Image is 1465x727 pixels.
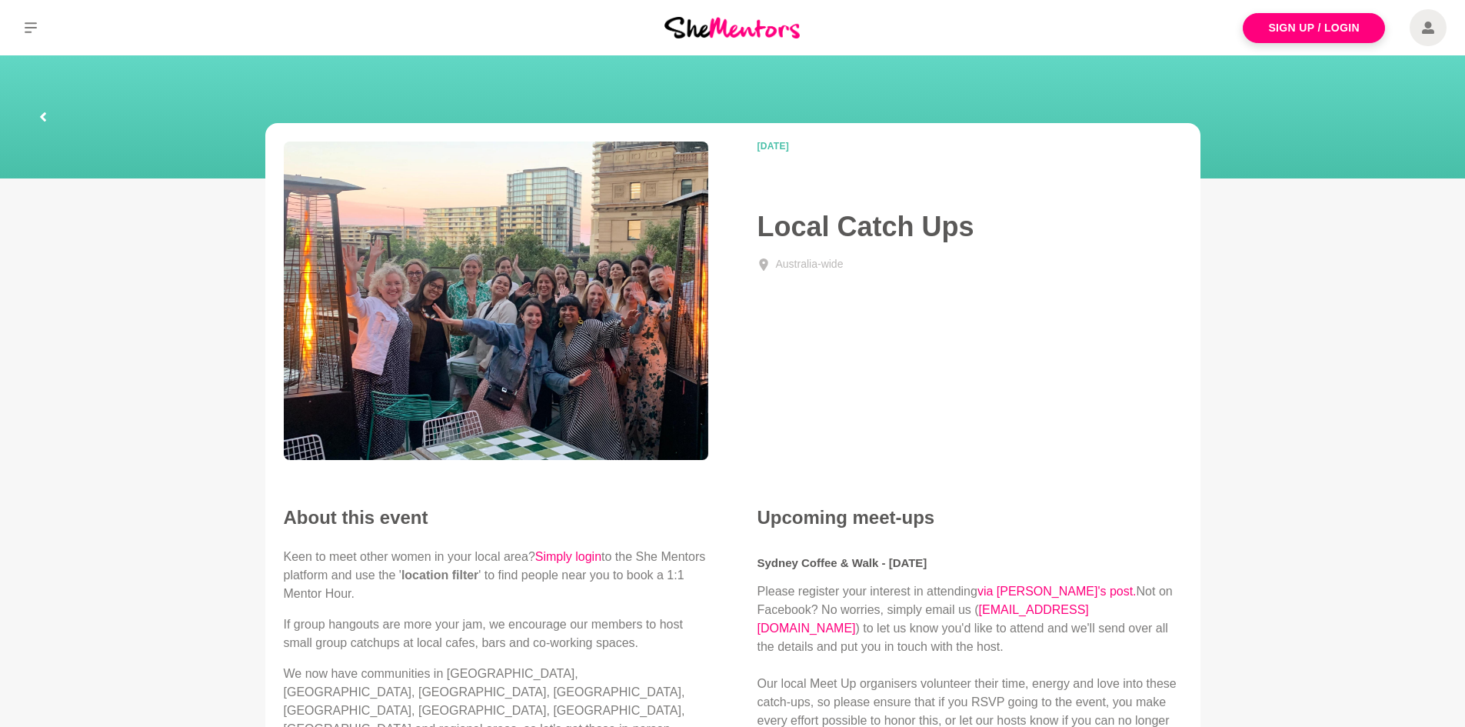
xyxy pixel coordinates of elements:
[284,615,708,652] p: If group hangouts are more your jam, we encourage our members to host small group catchups at loc...
[535,550,601,563] a: Simply login
[284,548,708,603] p: Keen to meet other women in your local area? to the She Mentors platform and use the ' ' to find ...
[1243,13,1385,43] a: Sign Up / Login
[757,209,1182,244] h1: Local Catch Ups
[757,556,927,569] strong: Sydney Coffee & Walk - [DATE]
[977,585,1137,598] a: via [PERSON_NAME]'s post.
[284,142,708,460] img: She Mentors-local-community-lead-meetups-Australia
[401,569,478,582] strong: location filter
[757,142,945,151] time: [DATE]
[757,506,1182,529] h4: Upcoming meet-ups
[664,17,800,38] img: She Mentors Logo
[284,506,708,529] h2: About this event
[757,603,1089,635] a: [EMAIL_ADDRESS][DOMAIN_NAME]
[776,256,844,272] div: Australia-wide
